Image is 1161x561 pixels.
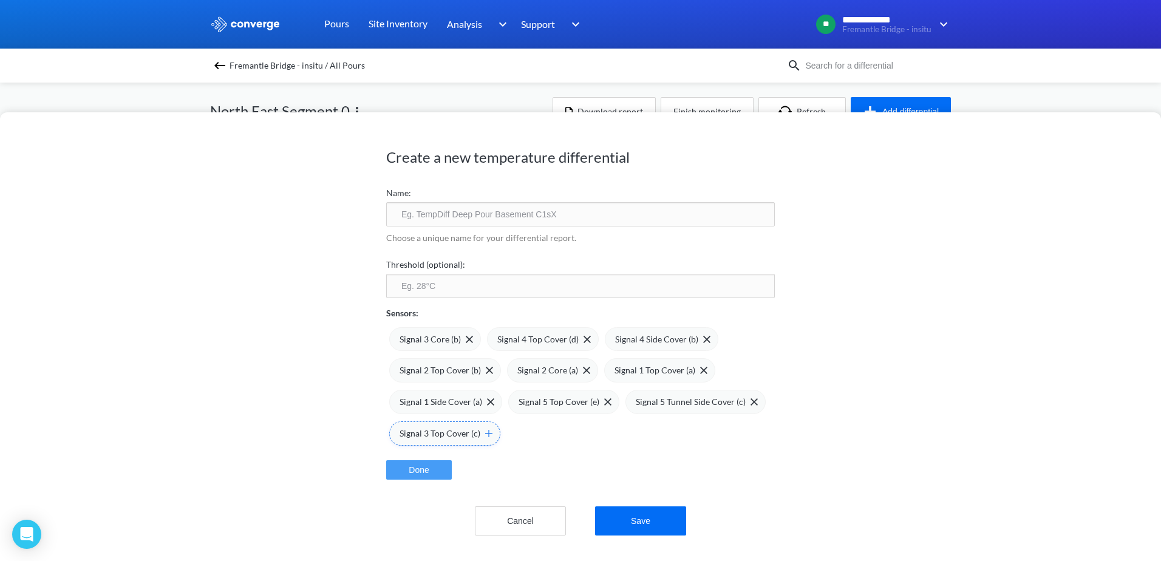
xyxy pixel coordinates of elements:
p: Choose a unique name for your differential report. [386,231,775,245]
img: close-icon.svg [751,398,758,406]
p: Sensors: [386,307,418,320]
img: close-icon.svg [487,398,494,406]
img: logo_ewhite.svg [210,16,281,32]
img: close-icon.svg [604,398,611,406]
span: Signal 4 Side Cover (b) [615,333,698,346]
img: close-icon.svg [700,367,707,374]
span: Signal 3 Top Cover (c) [400,427,480,440]
button: Cancel [475,506,566,535]
label: Name: [386,186,775,200]
img: close-icon.svg [703,336,710,343]
img: close-icon.svg [583,367,590,374]
img: backspace.svg [213,58,227,73]
img: downArrow.svg [563,17,583,32]
h1: Create a new temperature differential [386,148,775,167]
img: downArrow.svg [491,17,510,32]
span: Signal 5 Tunnel Side Cover (c) [636,395,746,409]
span: Fremantle Bridge - insitu / All Pours [230,57,365,74]
input: Search for a differential [802,59,948,72]
span: Signal 1 Side Cover (a) [400,395,482,409]
span: Support [521,16,555,32]
span: Signal 4 Top Cover (d) [497,333,579,346]
span: Fremantle Bridge - insitu [842,25,931,34]
img: hover-plus-icon.svg [485,430,492,437]
span: Signal 5 Top Cover (e) [519,395,599,409]
img: close-icon.svg [466,336,473,343]
div: Open Intercom Messenger [12,520,41,549]
input: Eg. TempDiff Deep Pour Basement C1sX [386,202,775,226]
span: Signal 2 Top Cover (b) [400,364,481,377]
input: Eg. 28°C [386,274,775,298]
img: close-icon.svg [486,367,493,374]
button: Done [386,460,452,480]
button: Save [595,506,686,535]
span: Analysis [447,16,482,32]
img: close-icon.svg [584,336,591,343]
span: Signal 3 Core (b) [400,333,461,346]
img: icon-search.svg [787,58,802,73]
img: downArrow.svg [931,17,951,32]
label: Threshold (optional): [386,258,775,271]
span: Signal 1 Top Cover (a) [615,364,695,377]
span: Signal 2 Core (a) [517,364,578,377]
